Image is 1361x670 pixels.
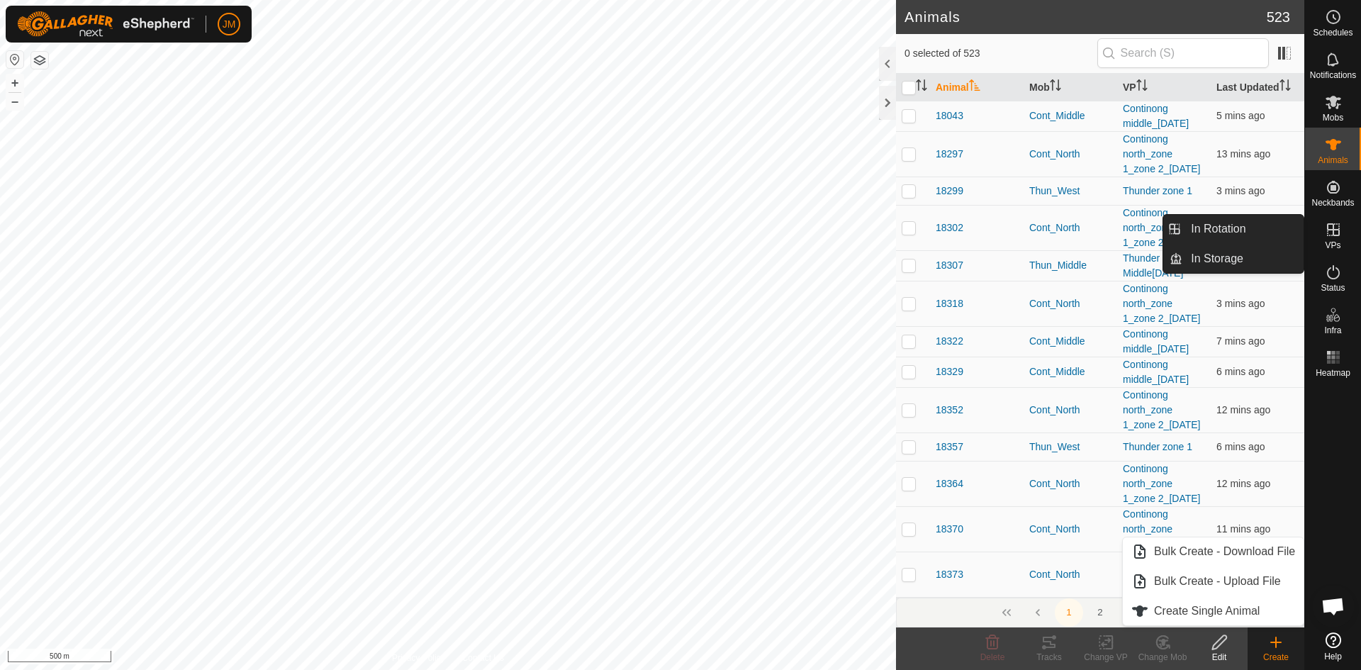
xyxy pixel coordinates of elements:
[31,52,48,69] button: Map Layers
[936,296,963,311] span: 18318
[1216,478,1270,489] span: 8 Oct 2025, 8:35 am
[1077,651,1134,664] div: Change VP
[1123,252,1183,279] a: Thunder Middle[DATE]
[1029,334,1111,349] div: Cont_Middle
[1324,326,1341,335] span: Infra
[1216,335,1265,347] span: 8 Oct 2025, 8:40 am
[1123,359,1189,385] a: Continong middle_[DATE]
[1097,38,1269,68] input: Search (S)
[1029,220,1111,235] div: Cont_North
[1182,215,1304,243] a: In Rotation
[1029,476,1111,491] div: Cont_North
[1024,74,1117,101] th: Mob
[1191,651,1248,664] div: Edit
[1029,522,1111,537] div: Cont_North
[1216,298,1265,309] span: 8 Oct 2025, 8:43 am
[936,258,963,273] span: 18307
[936,334,963,349] span: 18322
[1136,82,1148,93] p-sorticon: Activate to sort
[936,567,963,582] span: 18373
[936,364,963,379] span: 18329
[1325,241,1340,250] span: VPs
[1216,185,1265,196] span: 8 Oct 2025, 8:43 am
[1123,597,1304,625] li: Create Single Animal
[936,147,963,162] span: 18297
[1311,199,1354,207] span: Neckbands
[1029,258,1111,273] div: Thun_Middle
[1163,215,1304,243] li: In Rotation
[462,652,504,664] a: Contact Us
[936,220,963,235] span: 18302
[1318,156,1348,164] span: Animals
[1123,567,1304,596] li: Bulk Create - Upload File
[1123,207,1200,248] a: Continong north_zone 1_zone 2_[DATE]
[1316,369,1350,377] span: Heatmap
[1310,71,1356,79] span: Notifications
[1154,543,1295,560] span: Bulk Create - Download File
[1321,284,1345,292] span: Status
[1029,296,1111,311] div: Cont_North
[1123,133,1200,174] a: Continong north_zone 1_zone 2_[DATE]
[6,74,23,91] button: +
[1123,537,1304,566] li: Bulk Create - Download File
[1050,82,1061,93] p-sorticon: Activate to sort
[1191,220,1245,238] span: In Rotation
[1123,185,1192,196] a: Thunder zone 1
[1216,148,1270,160] span: 8 Oct 2025, 8:33 am
[1029,147,1111,162] div: Cont_North
[1123,389,1200,430] a: Continong north_zone 1_zone 2_[DATE]
[1123,103,1189,129] a: Continong middle_[DATE]
[1216,441,1265,452] span: 8 Oct 2025, 8:40 am
[1029,440,1111,454] div: Thun_West
[916,82,927,93] p-sorticon: Activate to sort
[1029,403,1111,418] div: Cont_North
[1248,651,1304,664] div: Create
[1305,627,1361,666] a: Help
[1117,74,1211,101] th: VP
[904,46,1097,61] span: 0 selected of 523
[1191,250,1243,267] span: In Storage
[980,652,1005,662] span: Delete
[6,51,23,68] button: Reset Map
[936,440,963,454] span: 18357
[1123,463,1200,504] a: Continong north_zone 1_zone 2_[DATE]
[1216,366,1265,377] span: 8 Oct 2025, 8:41 am
[1123,328,1189,354] a: Continong middle_[DATE]
[936,403,963,418] span: 18352
[1123,441,1192,452] a: Thunder zone 1
[1216,523,1270,535] span: 8 Oct 2025, 8:36 am
[1154,573,1281,590] span: Bulk Create - Upload File
[1123,283,1200,324] a: Continong north_zone 1_zone 2_[DATE]
[936,184,963,199] span: 18299
[1313,28,1352,37] span: Schedules
[936,476,963,491] span: 18364
[1086,598,1114,627] button: 2
[6,93,23,110] button: –
[904,9,1267,26] h2: Animals
[936,108,963,123] span: 18043
[1117,598,1146,627] button: 3
[1134,651,1191,664] div: Change Mob
[1211,74,1304,101] th: Last Updated
[1312,585,1355,627] div: Open chat
[1029,567,1111,582] div: Cont_North
[1279,82,1291,93] p-sorticon: Activate to sort
[392,652,445,664] a: Privacy Policy
[1324,652,1342,661] span: Help
[1029,364,1111,379] div: Cont_Middle
[969,82,980,93] p-sorticon: Activate to sort
[1163,245,1304,273] li: In Storage
[936,522,963,537] span: 18370
[1029,108,1111,123] div: Cont_Middle
[1267,6,1290,28] span: 523
[1055,598,1083,627] button: 1
[1182,245,1304,273] a: In Storage
[930,74,1024,101] th: Animal
[1123,508,1200,549] a: Continong north_zone 1_zone 2_[DATE]
[223,17,236,32] span: JM
[1216,110,1265,121] span: 8 Oct 2025, 8:42 am
[1029,184,1111,199] div: Thun_West
[1021,651,1077,664] div: Tracks
[1154,603,1260,620] span: Create Single Animal
[1216,404,1270,415] span: 8 Oct 2025, 8:35 am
